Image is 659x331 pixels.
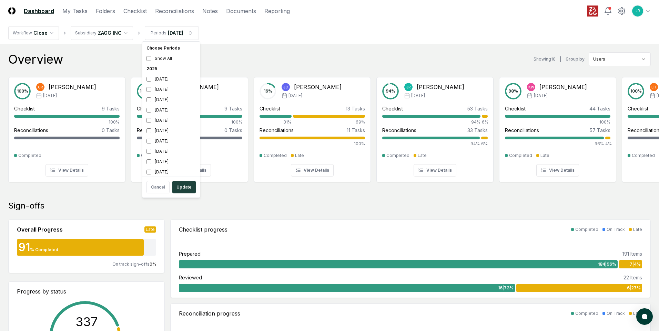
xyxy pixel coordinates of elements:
div: [DATE] [144,115,199,126]
div: [DATE] [144,95,199,105]
div: [DATE] [144,74,199,84]
div: Show All [144,53,199,64]
button: Update [172,181,196,193]
div: [DATE] [144,105,199,115]
div: [DATE] [144,167,199,177]
div: [DATE] [144,146,199,157]
div: 2025 [144,64,199,74]
div: [DATE] [144,157,199,167]
div: [DATE] [144,136,199,146]
div: Choose Periods [144,43,199,53]
div: [DATE] [144,84,199,95]
button: Cancel [146,181,170,193]
div: [DATE] [144,126,199,136]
